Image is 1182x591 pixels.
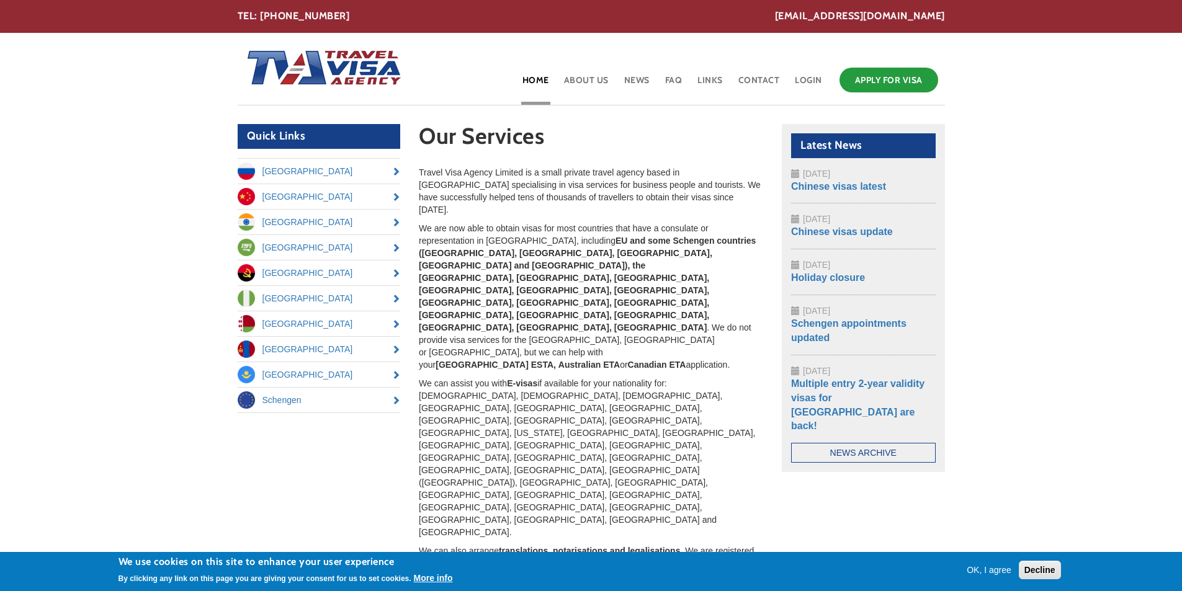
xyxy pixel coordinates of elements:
a: Contact [737,64,781,105]
a: Apply for Visa [839,68,938,92]
p: Travel Visa Agency Limited is a small private travel agency based in [GEOGRAPHIC_DATA] specialisi... [419,166,763,216]
strong: translations, notarisations and legalisations [499,546,681,556]
button: More info [414,572,453,584]
strong: ESTA, [531,360,556,370]
a: [GEOGRAPHIC_DATA] [238,362,401,387]
span: [DATE] [803,260,830,270]
a: [GEOGRAPHIC_DATA] [238,159,401,184]
a: [GEOGRAPHIC_DATA] [238,184,401,209]
h1: Our Services [419,124,763,154]
span: [DATE] [803,214,830,224]
a: Chinese visas update [791,226,893,237]
strong: [GEOGRAPHIC_DATA] [436,360,529,370]
a: News [623,64,651,105]
a: [GEOGRAPHIC_DATA] [238,311,401,336]
button: OK, I agree [962,564,1016,576]
img: Home [238,38,403,100]
a: Chinese visas latest [791,181,886,192]
a: [GEOGRAPHIC_DATA] [238,286,401,311]
strong: E-visas [507,378,537,388]
h2: We use cookies on this site to enhance your user experience [119,555,453,569]
span: [DATE] [803,306,830,316]
span: [DATE] [803,366,830,376]
strong: Australian ETA [558,360,620,370]
p: We are now able to obtain visas for most countries that have a consulate or representation in [GE... [419,222,763,371]
a: News Archive [791,443,936,463]
a: [EMAIL_ADDRESS][DOMAIN_NAME] [775,9,945,24]
a: [GEOGRAPHIC_DATA] [238,260,401,285]
p: We can assist you with if available for your nationality for: [DEMOGRAPHIC_DATA], [DEMOGRAPHIC_DA... [419,377,763,538]
a: FAQ [664,64,684,105]
a: Schengen appointments updated [791,318,907,343]
a: [GEOGRAPHIC_DATA] [238,210,401,234]
a: [GEOGRAPHIC_DATA] [238,235,401,260]
a: Multiple entry 2-year validity visas for [GEOGRAPHIC_DATA] are back! [791,378,925,432]
a: Links [696,64,724,105]
span: [DATE] [803,169,830,179]
a: About Us [563,64,610,105]
p: We can also arrange . We are registered with the FCO. [419,544,763,569]
a: Home [521,64,550,105]
strong: Canadian ETA [628,360,686,370]
a: Login [794,64,823,105]
h2: Latest News [791,133,936,158]
p: By clicking any link on this page you are giving your consent for us to set cookies. [119,574,411,583]
a: Holiday closure [791,272,865,283]
div: TEL: [PHONE_NUMBER] [238,9,945,24]
a: [GEOGRAPHIC_DATA] [238,337,401,362]
a: Schengen [238,388,401,412]
button: Decline [1019,561,1061,579]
